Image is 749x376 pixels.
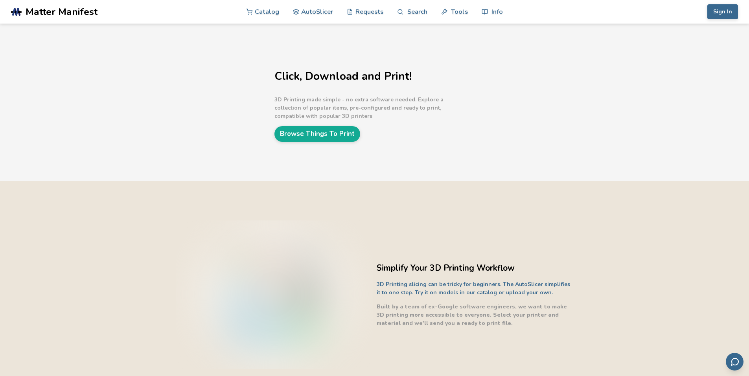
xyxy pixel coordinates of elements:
span: Matter Manifest [26,6,98,17]
a: Browse Things To Print [274,126,360,141]
h1: Click, Download and Print! [274,70,471,83]
p: Built by a team of ex-Google software engineers, we want to make 3D printing more accessible to e... [377,303,573,327]
button: Sign In [707,4,738,19]
p: 3D Printing made simple - no extra software needed. Explore a collection of popular items, pre-co... [274,95,471,120]
h2: Simplify Your 3D Printing Workflow [377,262,573,274]
p: 3D Printing slicing can be tricky for beginners. The AutoSlicer simplifies it to one step. Try it... [377,280,573,297]
button: Send feedback via email [726,353,743,370]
